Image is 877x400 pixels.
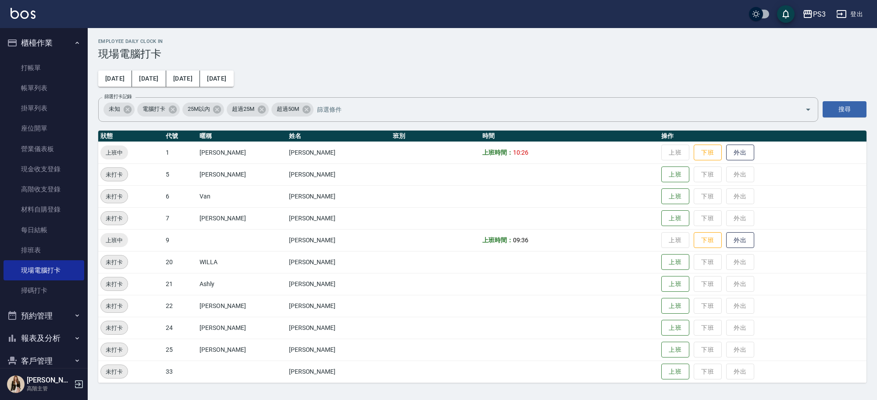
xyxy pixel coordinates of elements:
th: 暱稱 [197,131,287,142]
a: 高階收支登錄 [4,179,84,199]
td: [PERSON_NAME] [197,339,287,361]
th: 狀態 [98,131,164,142]
div: 超過25M [227,103,269,117]
td: [PERSON_NAME] [197,142,287,163]
td: [PERSON_NAME] [197,207,287,229]
td: [PERSON_NAME] [287,229,391,251]
td: [PERSON_NAME] [287,207,391,229]
span: 超過25M [227,105,260,113]
td: [PERSON_NAME] [287,295,391,317]
button: 報表及分析 [4,327,84,350]
button: 上班 [661,254,689,270]
td: [PERSON_NAME] [287,273,391,295]
button: 客戶管理 [4,350,84,372]
span: 25M以內 [182,105,215,113]
button: 外出 [726,232,754,248]
button: 下班 [694,232,722,248]
input: 篩選條件 [315,102,790,117]
a: 材料自購登錄 [4,199,84,219]
td: [PERSON_NAME] [287,185,391,207]
td: 20 [164,251,197,273]
a: 現金收支登錄 [4,159,84,179]
span: 電腦打卡 [137,105,171,113]
td: 33 [164,361,197,382]
td: 22 [164,295,197,317]
button: 上班 [661,342,689,358]
button: 搜尋 [823,101,866,117]
td: [PERSON_NAME] [197,295,287,317]
th: 代號 [164,131,197,142]
span: 未打卡 [101,214,128,223]
td: [PERSON_NAME] [197,163,287,185]
button: 上班 [661,320,689,336]
h2: Employee Daily Clock In [98,39,866,44]
a: 帳單列表 [4,78,84,98]
td: Ashly [197,273,287,295]
div: 電腦打卡 [137,103,180,117]
a: 營業儀表板 [4,139,84,159]
span: 上班中 [100,236,128,245]
h5: [PERSON_NAME] [27,376,71,385]
span: 未打卡 [101,280,128,289]
th: 時間 [480,131,659,142]
img: Logo [11,8,36,19]
img: Person [7,375,25,393]
a: 打帳單 [4,58,84,78]
td: [PERSON_NAME] [287,317,391,339]
td: 7 [164,207,197,229]
td: 5 [164,163,197,185]
button: 登出 [833,6,866,22]
b: 上班時間： [482,237,513,244]
button: save [777,5,795,23]
td: 1 [164,142,197,163]
span: 未打卡 [101,367,128,376]
div: PS3 [813,9,826,20]
button: 下班 [694,145,722,161]
span: 未打卡 [101,345,128,354]
button: 外出 [726,145,754,161]
span: 未打卡 [101,323,128,333]
th: 姓名 [287,131,391,142]
div: 未知 [103,103,135,117]
button: [DATE] [166,71,200,87]
h3: 現場電腦打卡 [98,48,866,60]
a: 掃碼打卡 [4,280,84,301]
button: 上班 [661,298,689,314]
td: [PERSON_NAME] [287,163,391,185]
a: 座位開單 [4,118,84,138]
th: 班別 [391,131,480,142]
button: Open [801,103,815,117]
td: [PERSON_NAME] [197,317,287,339]
span: 上班中 [100,148,128,157]
b: 上班時間： [482,149,513,156]
button: [DATE] [200,71,233,87]
button: [DATE] [98,71,132,87]
p: 高階主管 [27,385,71,393]
span: 未打卡 [101,192,128,201]
div: 25M以內 [182,103,225,117]
td: 9 [164,229,197,251]
div: 超過50M [271,103,314,117]
button: 預約管理 [4,304,84,327]
button: 櫃檯作業 [4,32,84,54]
a: 排班表 [4,240,84,260]
a: 掛單列表 [4,98,84,118]
button: 上班 [661,166,689,183]
span: 未打卡 [101,258,128,267]
span: 未打卡 [101,170,128,179]
span: 超過50M [271,105,304,113]
button: 上班 [661,276,689,292]
a: 現場電腦打卡 [4,260,84,280]
button: 上班 [661,188,689,205]
button: 上班 [661,210,689,227]
span: 10:26 [513,149,528,156]
td: Van [197,185,287,207]
button: PS3 [799,5,829,23]
span: 未打卡 [101,301,128,311]
td: WILLA [197,251,287,273]
span: 未知 [103,105,125,113]
button: [DATE] [132,71,166,87]
td: [PERSON_NAME] [287,251,391,273]
td: 24 [164,317,197,339]
td: 25 [164,339,197,361]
